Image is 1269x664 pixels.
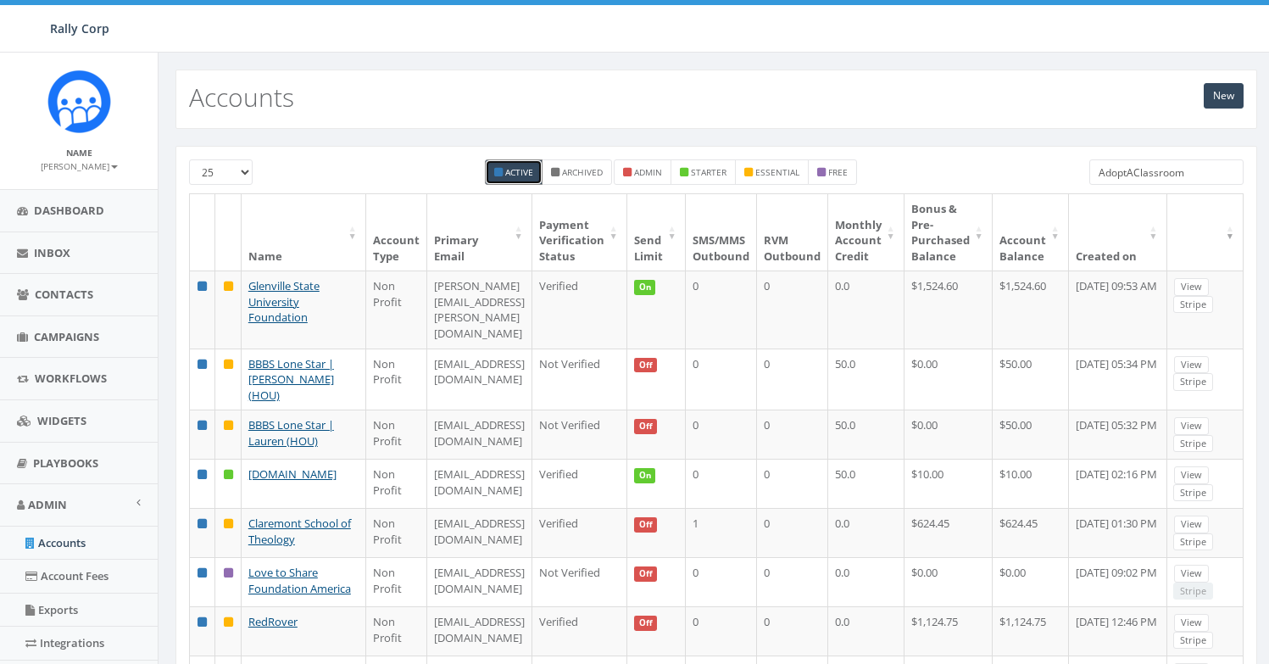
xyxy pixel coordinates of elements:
[1173,484,1213,502] a: Stripe
[634,566,658,582] span: Off
[532,194,627,271] th: Payment Verification Status : activate to sort column ascending
[993,606,1069,656] td: $1,124.75
[993,508,1069,557] td: $624.45
[686,410,757,459] td: 0
[562,166,603,178] small: Archived
[828,459,904,508] td: 50.0
[1069,459,1167,508] td: [DATE] 02:16 PM
[427,194,532,271] th: Primary Email : activate to sort column ascending
[366,349,427,410] td: Non Profit
[33,455,98,471] span: Playbooks
[532,410,627,459] td: Not Verified
[993,271,1069,348] td: $1,524.60
[1069,410,1167,459] td: [DATE] 05:32 PM
[686,194,757,271] th: SMS/MMS Outbound
[686,271,757,348] td: 0
[757,271,828,348] td: 0
[1069,508,1167,557] td: [DATE] 01:30 PM
[634,419,658,434] span: Off
[41,158,118,173] a: [PERSON_NAME]
[828,194,904,271] th: Monthly Account Credit: activate to sort column ascending
[366,271,427,348] td: Non Profit
[427,410,532,459] td: [EMAIL_ADDRESS][DOMAIN_NAME]
[993,349,1069,410] td: $50.00
[755,166,799,178] small: essential
[366,606,427,656] td: Non Profit
[1069,194,1167,271] th: Created on: activate to sort column ascending
[1174,466,1209,484] a: View
[757,606,828,656] td: 0
[904,410,993,459] td: $0.00
[904,557,993,606] td: $0.00
[427,349,532,410] td: [EMAIL_ADDRESS][DOMAIN_NAME]
[1069,349,1167,410] td: [DATE] 05:34 PM
[37,413,86,428] span: Widgets
[34,245,70,260] span: Inbox
[532,459,627,508] td: Verified
[1173,435,1213,453] a: Stripe
[757,194,828,271] th: RVM Outbound
[28,497,67,512] span: Admin
[41,160,118,172] small: [PERSON_NAME]
[189,83,294,111] h2: Accounts
[532,271,627,348] td: Verified
[627,194,686,271] th: Send Limit: activate to sort column ascending
[634,166,662,178] small: admin
[1069,557,1167,606] td: [DATE] 09:02 PM
[366,557,427,606] td: Non Profit
[366,459,427,508] td: Non Profit
[47,70,111,133] img: Icon_1.png
[828,606,904,656] td: 0.0
[248,516,351,547] a: Claremont School of Theology
[993,459,1069,508] td: $10.00
[1173,533,1213,551] a: Stripe
[904,194,993,271] th: Bonus &amp; Pre-Purchased Balance: activate to sort column ascending
[634,280,656,295] span: On
[828,557,904,606] td: 0.0
[828,410,904,459] td: 50.0
[686,349,757,410] td: 0
[1173,632,1213,650] a: Stripe
[248,614,298,629] a: RedRover
[35,371,107,386] span: Workflows
[634,468,656,483] span: On
[427,271,532,348] td: [PERSON_NAME][EMAIL_ADDRESS][PERSON_NAME][DOMAIN_NAME]
[1174,565,1209,583] a: View
[757,349,828,410] td: 0
[1204,83,1244,109] a: New
[1173,296,1213,314] a: Stripe
[34,203,104,218] span: Dashboard
[1069,606,1167,656] td: [DATE] 12:46 PM
[993,194,1069,271] th: Account Balance: activate to sort column ascending
[686,459,757,508] td: 0
[993,410,1069,459] td: $50.00
[686,606,757,656] td: 0
[904,271,993,348] td: $1,524.60
[366,508,427,557] td: Non Profit
[686,508,757,557] td: 1
[1173,373,1213,391] a: Stripe
[366,410,427,459] td: Non Profit
[1174,278,1209,296] a: View
[505,166,533,178] small: Active
[34,329,99,344] span: Campaigns
[904,508,993,557] td: $624.45
[904,349,993,410] td: $0.00
[828,349,904,410] td: 50.0
[427,557,532,606] td: [EMAIL_ADDRESS][DOMAIN_NAME]
[634,616,658,631] span: Off
[1174,356,1209,374] a: View
[532,606,627,656] td: Verified
[427,606,532,656] td: [EMAIL_ADDRESS][DOMAIN_NAME]
[248,565,351,596] a: Love to Share Foundation America
[1174,417,1209,435] a: View
[248,278,320,325] a: Glenville State University Foundation
[828,166,848,178] small: free
[532,557,627,606] td: Not Verified
[993,557,1069,606] td: $0.00
[532,508,627,557] td: Verified
[50,20,109,36] span: Rally Corp
[828,271,904,348] td: 0.0
[427,459,532,508] td: [EMAIL_ADDRESS][DOMAIN_NAME]
[686,557,757,606] td: 0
